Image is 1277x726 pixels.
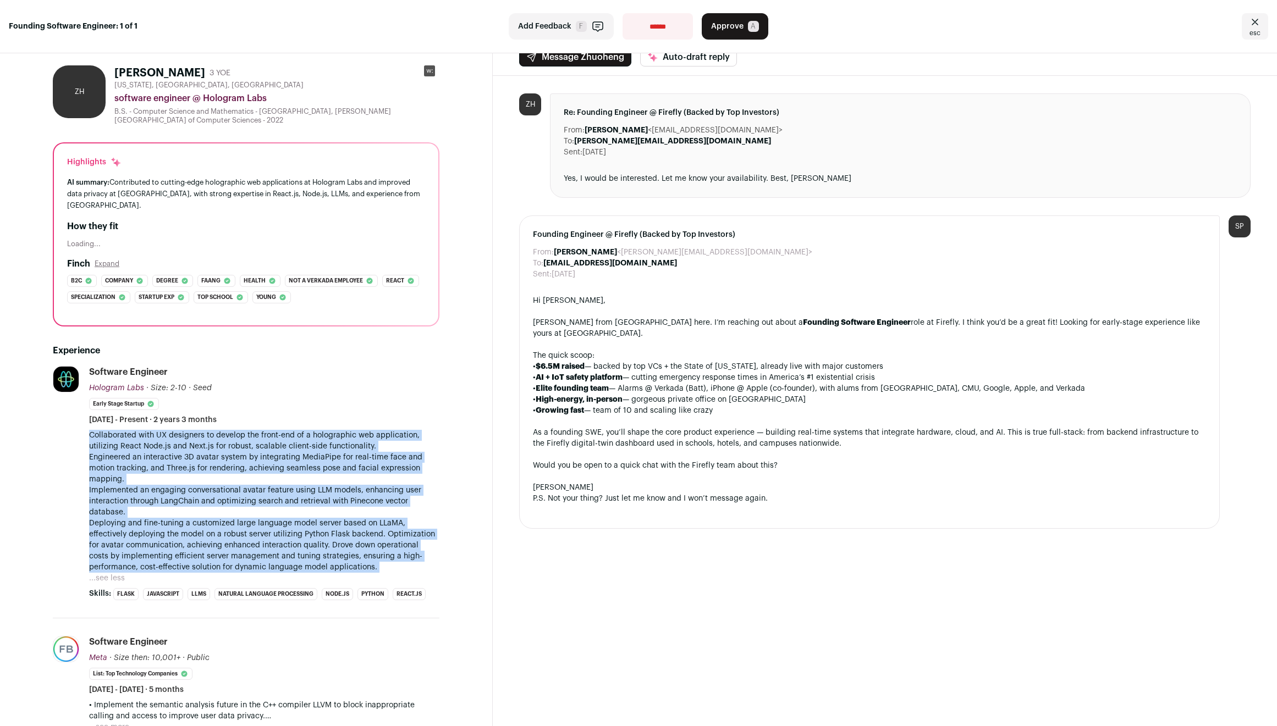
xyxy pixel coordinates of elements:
[89,398,159,410] li: Early Stage Startup
[109,654,180,662] span: · Size then: 10,001+
[748,21,759,32] span: A
[89,636,168,648] div: software engineer
[1229,215,1251,237] div: SP
[89,384,144,392] span: Hologram Labs
[146,384,186,392] span: · Size: 2-10
[256,292,276,303] span: Young
[89,684,184,695] span: [DATE] - [DATE] · 5 months
[536,374,623,381] strong: AI + IoT safety platform
[183,652,185,663] span: ·
[189,383,191,394] span: ·
[533,427,1206,449] div: As a founding SWE, you’ll shape the core product experience — building real-time systems that int...
[67,220,425,233] h2: How they fit
[585,125,783,136] dd: <[EMAIL_ADDRESS][DOMAIN_NAME]>
[71,275,82,286] span: B2c
[9,21,137,32] strong: Founding Software Engineer: 1 of 1
[564,136,574,147] dt: To:
[1250,29,1261,37] span: esc
[640,48,737,66] button: Auto-draft reply
[576,21,587,32] span: F
[533,372,1206,383] div: • — cutting emergency response times in America’s #1 existential crisis
[67,179,109,186] span: AI summary:
[519,48,631,66] button: Message Zhuoheng
[533,247,554,258] dt: From:
[574,137,771,145] b: [PERSON_NAME][EMAIL_ADDRESS][DOMAIN_NAME]
[67,176,425,211] div: Contributed to cutting-edge holographic web applications at Hologram Labs and improved data priva...
[193,384,212,392] span: Seed
[543,259,677,267] b: [EMAIL_ADDRESS][DOMAIN_NAME]
[533,383,1206,394] div: • — Alarms @ Verkada (Batt), iPhone @ Apple (co-founder), with alums from [GEOGRAPHIC_DATA], CMU,...
[536,385,609,392] strong: Elite founding team
[89,700,439,722] p: • Implement the semantic analysis future in the C++ compiler LLVM to block inappropriate calling ...
[554,247,812,258] dd: <[PERSON_NAME][EMAIL_ADDRESS][DOMAIN_NAME]>
[67,157,122,168] div: Highlights
[139,292,174,303] span: Startup exp
[533,295,1206,306] div: Hi [PERSON_NAME],
[533,317,1206,339] div: [PERSON_NAME] from [GEOGRAPHIC_DATA] here. I’m reaching out about a role at Firefly. I think you’...
[585,126,648,134] b: [PERSON_NAME]
[114,65,205,81] h1: [PERSON_NAME]
[67,240,425,248] div: Loading...
[533,361,1206,372] div: • — backed by top VCs + the State of [US_STATE], already live with major customers
[89,366,168,378] div: software engineer
[702,13,768,40] button: Approve A
[509,13,614,40] button: Add Feedback F
[536,396,623,403] strong: High-energy, in-person
[244,275,266,286] span: Health
[210,68,230,79] div: 3 YOE
[105,275,133,286] span: Company
[711,21,744,32] span: Approve
[89,668,192,680] li: List: Top Technology Companies
[289,275,363,286] span: Not a verkada employee
[564,173,1237,184] div: Yes, I would be interested. Let me know your availability. Best, [PERSON_NAME]
[533,350,1206,361] div: The quick scoop:
[53,367,79,392] img: f4cbd163c75fcc17ed64b4e006d4b0772388200b684db54466db625f912b121e.jpg
[71,292,115,303] span: Specialization
[533,269,552,280] dt: Sent:
[533,229,1206,240] span: Founding Engineer @ Firefly (Backed by Top Investors)
[89,654,107,662] span: Meta
[554,248,617,256] b: [PERSON_NAME]
[533,493,1206,504] div: P.S. Not your thing? Just let me know and I won’t message again.
[53,344,439,357] h2: Experience
[564,107,1237,118] span: Re: Founding Engineer @ Firefly (Backed by Top Investors)
[89,414,217,425] span: [DATE] - Present · 2 years 3 months
[67,257,90,270] h2: Finch
[197,292,233,303] span: Top school
[114,81,304,90] span: [US_STATE], [GEOGRAPHIC_DATA], [GEOGRAPHIC_DATA]
[564,147,582,158] dt: Sent:
[803,319,911,326] strong: Founding Software Engineer
[533,460,1206,471] div: Would you be open to a quick chat with the Firefly team about this?
[188,588,210,600] li: LLMs
[564,125,585,136] dt: From:
[386,275,404,286] span: React
[582,147,606,158] dd: [DATE]
[1242,13,1268,40] a: Close
[113,588,139,600] li: Flask
[143,588,183,600] li: JavaScript
[53,65,106,118] div: ZH
[393,588,426,600] li: React.js
[519,93,541,115] div: ZH
[156,275,178,286] span: Degree
[552,269,575,280] dd: [DATE]
[357,588,388,600] li: Python
[214,588,317,600] li: Natural Language Processing
[89,573,125,584] button: ...see less
[114,107,439,125] div: B.S. - Computer Science and Mathematics - [GEOGRAPHIC_DATA], [PERSON_NAME][GEOGRAPHIC_DATA] of Co...
[533,482,1206,493] div: [PERSON_NAME]
[53,636,79,662] img: 4e8f8f8ea6f916b2987a5d9db723e60b304003819d0a15055c9b9b550b6f4247.jpg
[536,363,585,370] strong: $6.5M raised
[89,588,111,599] span: Skills:
[201,275,221,286] span: Faang
[187,654,210,662] span: Public
[89,430,439,573] p: Collaborated with UX designers to develop the front-end of a holographic web application, utilizi...
[533,394,1206,405] div: • — gorgeous private office on [GEOGRAPHIC_DATA]
[533,258,543,269] dt: To:
[114,92,439,105] div: software engineer @ Hologram Labs
[95,259,119,268] button: Expand
[322,588,353,600] li: Node.js
[533,405,1206,416] div: • — team of 10 and scaling like crazy
[536,407,584,414] strong: Growing fast
[518,21,571,32] span: Add Feedback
